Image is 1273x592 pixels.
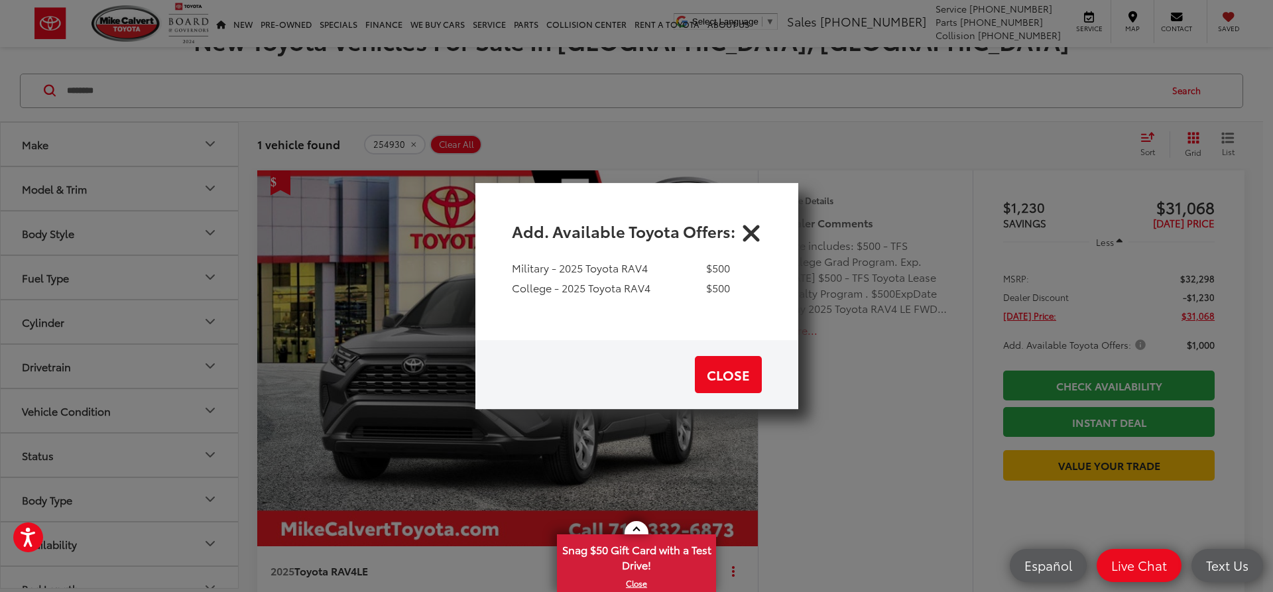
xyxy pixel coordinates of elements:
[1199,557,1255,573] span: Text Us
[1191,549,1263,582] a: Text Us
[706,261,730,276] div: $500
[1097,549,1182,582] a: Live Chat
[558,536,715,576] span: Snag $50 Gift Card with a Test Drive!
[1010,549,1087,582] a: Español
[512,219,735,242] h4: Add. Available Toyota Offers:
[706,280,730,296] div: $500
[741,220,762,241] button: Close
[512,280,730,301] li: College - 2025 Toyota RAV4
[512,261,730,281] li: Military - 2025 Toyota RAV4
[1018,557,1079,573] span: Español
[1105,557,1174,573] span: Live Chat
[695,356,762,393] button: Close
